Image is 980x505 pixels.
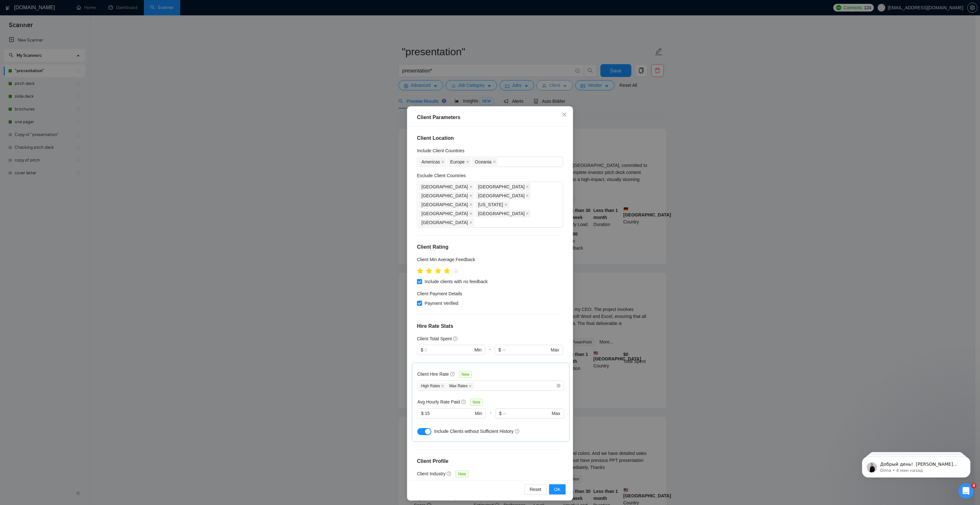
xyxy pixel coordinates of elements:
[469,185,472,188] span: close
[453,336,458,341] span: question-circle
[526,185,529,188] span: close
[417,243,563,251] h4: Client Rating
[417,457,563,465] h4: Client Profile
[475,201,509,208] span: Georgia
[417,172,466,179] h5: Exclude Client Countries
[5,155,122,295] div: Dima говорит…
[31,3,44,8] h1: Dima
[31,8,86,14] p: В сети последние 15 мин
[453,268,459,274] span: star
[421,192,468,199] span: [GEOGRAPHIC_DATA]
[444,268,450,274] span: star
[554,486,561,493] span: OK
[447,383,474,389] span: Max Rates
[421,219,468,226] span: [GEOGRAPHIC_DATA]
[419,219,474,226] span: Spain
[56,140,117,146] div: а нашел...как это сделать
[417,114,563,121] div: Client Parameters
[478,192,525,199] span: [GEOGRAPHIC_DATA]
[421,410,424,417] span: $
[30,209,35,214] button: Добавить вложение
[419,210,474,217] span: Armenia
[417,322,563,330] h4: Hire Rate Stats
[515,429,520,434] span: question-circle
[475,183,531,191] span: Bosnia and Herzegovina
[478,201,503,208] span: [US_STATE]
[419,158,446,166] span: Americas
[417,256,475,263] h5: Client Min Average Feedback
[557,384,561,388] span: close-circle
[526,212,529,215] span: close
[562,112,567,117] span: close
[417,371,449,378] h5: Client Hire Rate
[526,194,529,197] span: close
[469,212,472,215] span: close
[421,201,468,208] span: [GEOGRAPHIC_DATA]
[475,192,531,200] span: Moldova
[5,155,105,281] div: Добрый день!​Проблема была решена на строне Апворка - мы сверили все параметры и можем подтвердит...
[493,160,496,163] span: close
[10,52,100,64] div: Приносим извинения за неудобства и благодарим вас за терпение!
[5,82,122,102] div: 8777931@gmail.com говорит…
[426,268,432,274] span: star
[23,82,122,102] div: добрый день, решили проблему или нет?
[5,196,122,207] textarea: Ваше сообщение...
[10,209,15,214] button: Средство выбора эмодзи
[475,158,492,165] span: Oceania
[28,106,117,131] div: и скажите...как посмотреть статистику в [GEOGRAPHIC_DATA] за полгода или за 3 месяца...есть ли та...
[421,183,468,190] span: [GEOGRAPHIC_DATA]
[5,136,122,155] div: 8777931@gmail.com говорит…
[466,160,469,163] span: close
[419,183,474,191] span: Romania
[475,410,482,417] span: Min
[456,471,468,478] span: New
[417,290,462,297] h4: Client Payment Details
[435,268,441,274] span: star
[852,443,980,488] iframe: Intercom notifications сообщение
[469,384,472,388] span: close
[28,86,117,98] div: добрый день, решили проблему или нет?
[422,300,461,307] span: Payment Verified
[421,210,468,217] span: [GEOGRAPHIC_DATA]
[417,398,460,405] h5: Avg Hourly Rate Paid
[417,470,445,477] h5: Client Industry
[417,134,563,142] h4: Client Location
[530,486,541,493] span: Reset
[478,183,525,190] span: [GEOGRAPHIC_DATA]
[971,483,976,488] span: 8
[23,102,122,135] div: и скажите...как посмотреть статистику в [GEOGRAPHIC_DATA] за полгода или за 3 месяца...есть ли та...
[434,429,514,434] span: Include Clients without Sufficient History
[417,268,423,274] span: star
[504,203,508,206] span: close
[450,158,464,165] span: Europe
[441,160,444,163] span: close
[551,346,559,353] span: Max
[419,201,474,208] span: Ukraine
[556,106,573,124] button: Close
[459,371,472,378] span: New
[425,346,473,353] input: 0
[111,3,123,15] button: Главная
[4,3,16,15] button: go back
[461,399,466,404] span: question-circle
[469,203,472,206] span: close
[422,278,490,285] span: Include clients with no feedback
[109,207,120,217] button: Отправить сообщение…
[425,410,474,417] input: 0
[474,346,482,353] span: Min
[549,484,566,494] button: OK
[447,471,452,476] span: question-circle
[485,345,494,363] div: -
[552,410,560,417] span: Max
[10,159,100,277] div: Добрый день! ​ Проблема была решена на строне Апворка - мы сверили все параметры и можем подтверд...
[419,192,474,200] span: Bulgaria
[421,158,440,165] span: Americas
[5,73,122,82] div: 14 августа
[51,136,122,150] div: а нашел...как это сделать
[450,372,455,377] span: question-circle
[499,410,502,417] span: $
[502,346,549,353] input: ∞
[447,158,471,166] span: Europe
